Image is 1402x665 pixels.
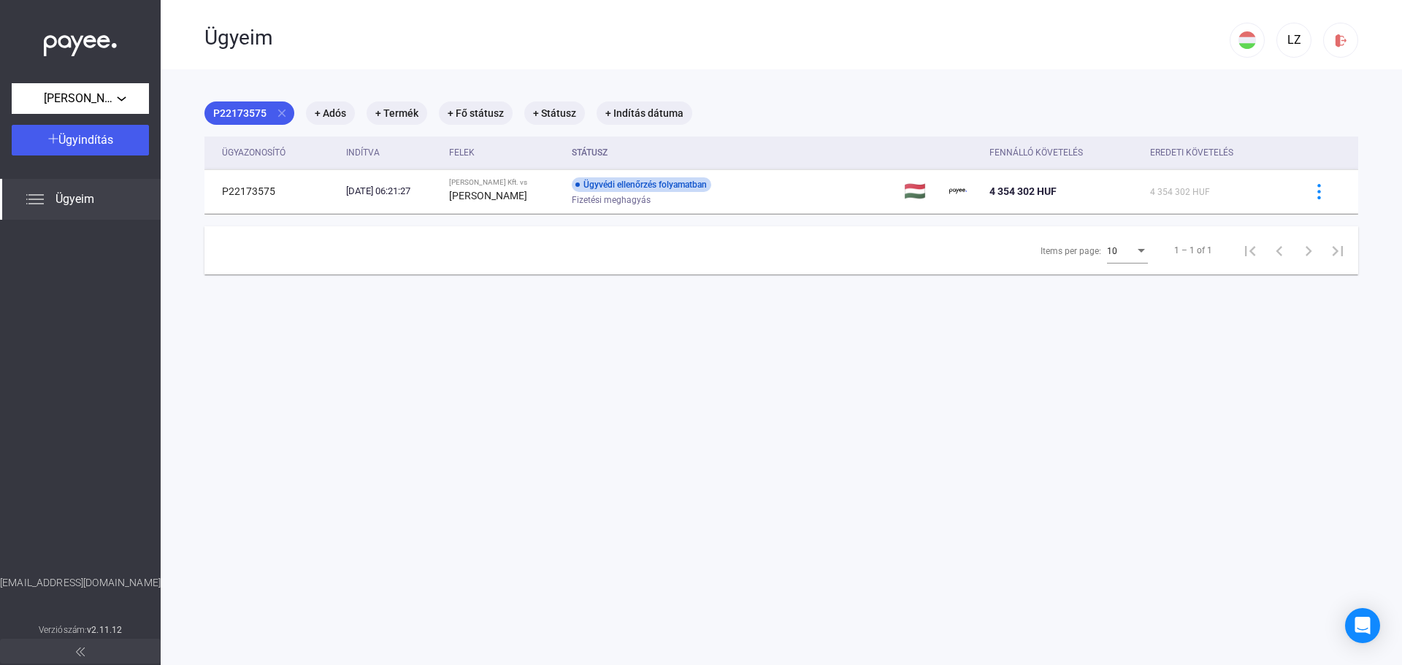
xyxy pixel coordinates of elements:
span: Ügyeim [55,191,94,208]
mat-chip: + Státusz [524,101,585,125]
div: Items per page: [1041,242,1101,260]
button: First page [1236,236,1265,265]
strong: v2.11.12 [87,625,122,635]
div: Felek [449,144,475,161]
div: Fennálló követelés [989,144,1138,161]
span: 10 [1107,246,1117,256]
mat-chip: + Termék [367,101,427,125]
button: Last page [1323,236,1352,265]
span: 4 354 302 HUF [1150,187,1210,197]
img: arrow-double-left-grey.svg [76,647,85,656]
div: [DATE] 06:21:27 [346,184,437,199]
div: Eredeti követelés [1150,144,1233,161]
div: 1 – 1 of 1 [1174,242,1212,259]
div: Eredeti követelés [1150,144,1285,161]
button: [PERSON_NAME] Kft. [12,83,149,114]
span: 4 354 302 HUF [989,185,1057,197]
button: Next page [1294,236,1323,265]
button: Previous page [1265,236,1294,265]
div: Felek [449,144,559,161]
mat-chip: + Indítás dátuma [597,101,692,125]
button: logout-red [1323,23,1358,58]
img: HU [1238,31,1256,49]
img: list.svg [26,191,44,208]
img: plus-white.svg [48,134,58,144]
span: Fizetési meghagyás [572,191,651,209]
div: Indítva [346,144,380,161]
mat-icon: close [275,107,288,120]
button: LZ [1276,23,1311,58]
td: 🇭🇺 [898,169,944,213]
mat-select: Items per page: [1107,242,1148,259]
strong: [PERSON_NAME] [449,190,527,201]
button: Ügyindítás [12,125,149,155]
div: Ügyeim [204,26,1230,50]
div: Open Intercom Messenger [1345,608,1380,643]
img: logout-red [1333,33,1349,48]
div: [PERSON_NAME] Kft. vs [449,178,559,187]
div: Ügyvédi ellenőrzés folyamatban [572,177,711,192]
button: more-blue [1303,176,1334,207]
div: Fennálló követelés [989,144,1083,161]
div: LZ [1282,31,1306,49]
mat-chip: + Adós [306,101,355,125]
span: [PERSON_NAME] Kft. [44,90,117,107]
img: payee-logo [949,182,967,200]
div: Ügyazonosító [222,144,334,161]
img: white-payee-white-dot.svg [44,27,117,57]
div: Indítva [346,144,437,161]
td: P22173575 [204,169,340,213]
mat-chip: + Fő státusz [439,101,513,125]
button: HU [1230,23,1265,58]
mat-chip: P22173575 [204,101,294,125]
img: more-blue [1311,184,1327,199]
span: Ügyindítás [58,133,113,147]
div: Ügyazonosító [222,144,286,161]
th: Státusz [566,137,898,169]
